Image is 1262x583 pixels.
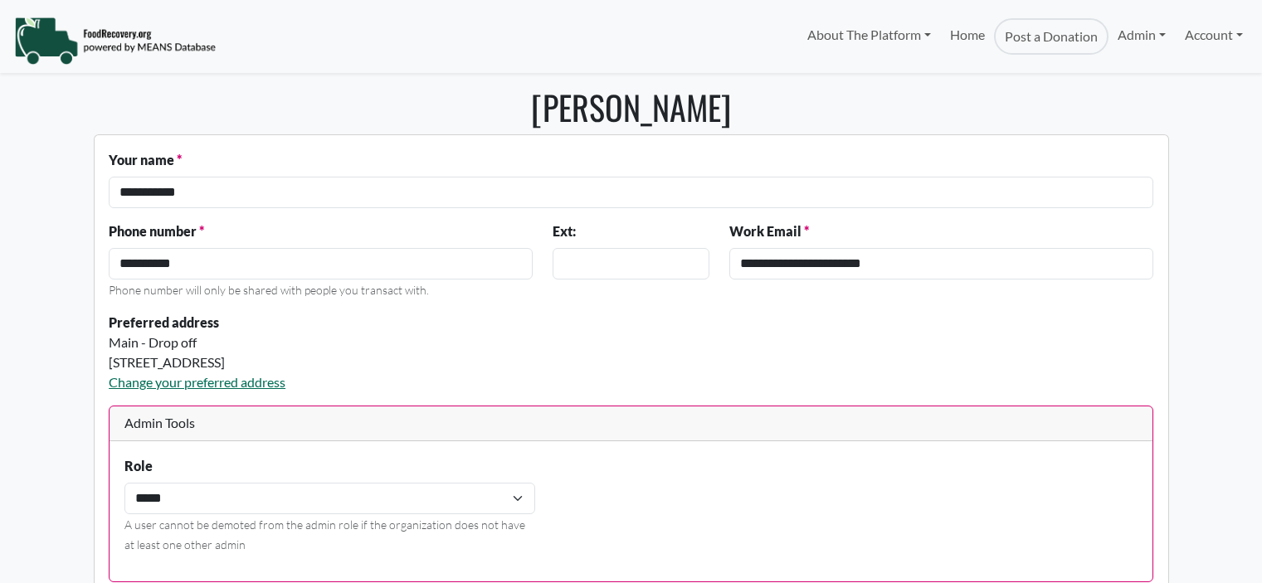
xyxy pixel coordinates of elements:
img: NavigationLogo_FoodRecovery-91c16205cd0af1ed486a0f1a7774a6544ea792ac00100771e7dd3ec7c0e58e41.png [14,16,216,66]
small: A user cannot be demoted from the admin role if the organization does not have at least one other... [124,517,525,551]
a: Admin [1109,18,1175,51]
small: Phone number will only be shared with people you transact with. [109,283,429,297]
label: Role [124,456,153,476]
h1: [PERSON_NAME] [94,87,1169,127]
a: Account [1176,18,1252,51]
label: Phone number [109,221,204,241]
label: Your name [109,150,182,170]
a: Change your preferred address [109,374,285,390]
a: Post a Donation [994,18,1109,55]
label: Ext: [553,221,576,241]
div: [STREET_ADDRESS] [109,352,709,372]
a: About The Platform [798,18,940,51]
a: Home [940,18,993,55]
strong: Preferred address [109,314,219,330]
div: Admin Tools [110,406,1152,442]
label: Work Email [729,221,809,241]
div: Main - Drop off [109,333,709,352]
